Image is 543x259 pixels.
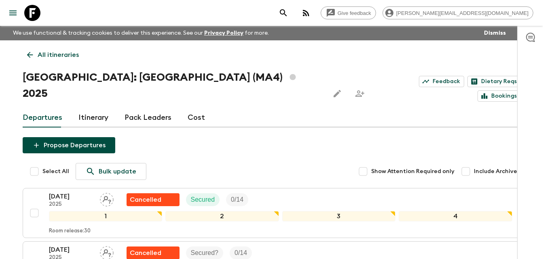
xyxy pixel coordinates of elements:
p: 2025 [49,201,93,208]
a: Bulk update [76,163,146,180]
h1: [GEOGRAPHIC_DATA]: [GEOGRAPHIC_DATA] (MA4) 2025 [23,69,323,102]
div: Flash Pack cancellation [127,193,180,206]
p: We use functional & tracking cookies to deliver this experience. See our for more. [10,26,272,40]
p: Bulk update [99,167,136,176]
p: All itineraries [38,50,79,60]
button: Edit this itinerary [329,86,345,102]
a: Bookings [478,90,521,102]
p: Secured? [191,248,219,258]
a: Feedback [419,76,464,87]
span: Assign pack leader [100,249,114,255]
button: Dismiss [482,27,508,39]
p: Secured [191,195,215,205]
span: Assign pack leader [100,195,114,202]
p: [DATE] [49,245,93,255]
div: 4 [399,211,512,221]
div: Secured [186,193,220,206]
p: Cancelled [130,195,161,205]
div: 3 [282,211,396,221]
span: Give feedback [333,10,376,16]
a: Pack Leaders [125,108,171,127]
p: [DATE] [49,192,93,201]
a: Dietary Reqs [467,76,521,87]
button: [DATE]2025Assign pack leaderFlash Pack cancellationSecuredTrip Fill1234Room release:30 [23,188,521,238]
a: Cost [188,108,205,127]
p: Room release: 30 [49,228,91,234]
a: Give feedback [321,6,376,19]
button: Propose Departures [23,137,115,153]
a: Itinerary [78,108,108,127]
p: 0 / 14 [235,248,247,258]
button: search adventures [275,5,292,21]
a: All itineraries [23,47,83,63]
div: [PERSON_NAME][EMAIL_ADDRESS][DOMAIN_NAME] [382,6,533,19]
a: Departures [23,108,62,127]
span: Select All [42,167,69,175]
p: 0 / 14 [231,195,243,205]
span: [PERSON_NAME][EMAIL_ADDRESS][DOMAIN_NAME] [392,10,533,16]
div: 2 [165,211,279,221]
div: Trip Fill [226,193,248,206]
button: menu [5,5,21,21]
p: Cancelled [130,248,161,258]
span: Show Attention Required only [371,167,454,175]
span: Include Archived [474,167,521,175]
a: Privacy Policy [204,30,243,36]
span: Share this itinerary [352,86,368,102]
div: 1 [49,211,163,221]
